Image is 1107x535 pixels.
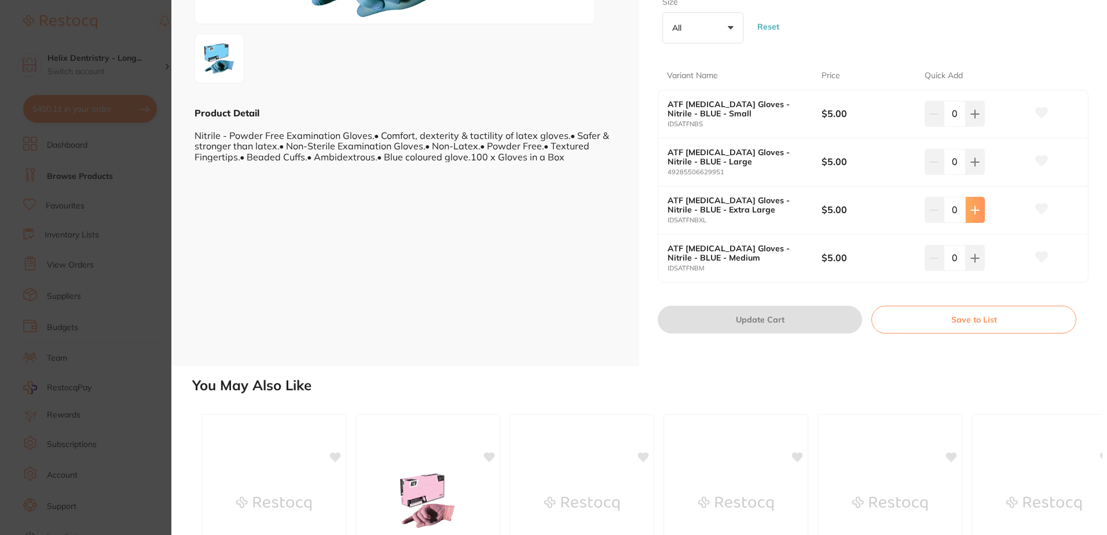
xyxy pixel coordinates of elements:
[50,25,206,199] div: Message content
[662,12,743,43] button: All
[672,23,686,33] p: All
[658,306,862,334] button: Update Cart
[668,217,822,224] small: IDSATFNBXL
[50,25,206,36] div: Hi [PERSON_NAME],
[668,148,807,166] b: ATF [MEDICAL_DATA] Gloves - Nitrile - BLUE - Large
[667,70,718,82] p: Variant Name
[754,6,783,48] button: Reset
[668,244,807,262] b: ATF [MEDICAL_DATA] Gloves - Nitrile - BLUE - Medium
[1006,475,1082,533] img: ATF Dental Examination Gloves - Nitrile - BLACK - Small
[192,378,1102,394] h2: You May Also Like
[822,251,914,264] b: $5.00
[822,203,914,216] b: $5.00
[50,203,206,214] p: Message from Restocq, sent 3h ago
[822,107,914,120] b: $5.00
[195,119,616,162] div: Nitrile - Powder Free Examination Gloves.• Comfort, dexterity & tactility of latex gloves.• Safer...
[668,120,822,128] small: IDSATFNBS
[199,38,240,79] img: MA
[26,28,45,46] img: Profile image for Restocq
[852,475,928,533] img: ATF Dental Examination Gloves - Nitrile - BLACK - Large
[668,168,822,176] small: 49285506629951
[668,265,822,272] small: IDSATFNBM
[668,100,807,118] b: ATF [MEDICAL_DATA] Gloves - Nitrile - BLUE - Small
[195,107,259,119] b: Product Detail
[698,475,774,533] img: ATF Dental Examination Gloves - Nitrile - PINK - Medium
[822,70,840,82] p: Price
[236,475,311,533] img: ATF Dental Examination Gloves - Nitrile - BLUE - Medium
[668,196,807,214] b: ATF [MEDICAL_DATA] Gloves - Nitrile - BLUE - Extra Large
[871,306,1076,334] button: Save to List
[925,70,963,82] p: Quick Add
[17,17,214,221] div: message notification from Restocq, 3h ago. Hi Samantha, This month, AB Orthodontics is offering 3...
[390,472,465,530] img: ATF Dental Examination Gloves - Nitrile - PINK
[822,155,914,168] b: $5.00
[544,475,620,533] img: ATF Dental Examination Gloves - Nitrile - BLACK - Medium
